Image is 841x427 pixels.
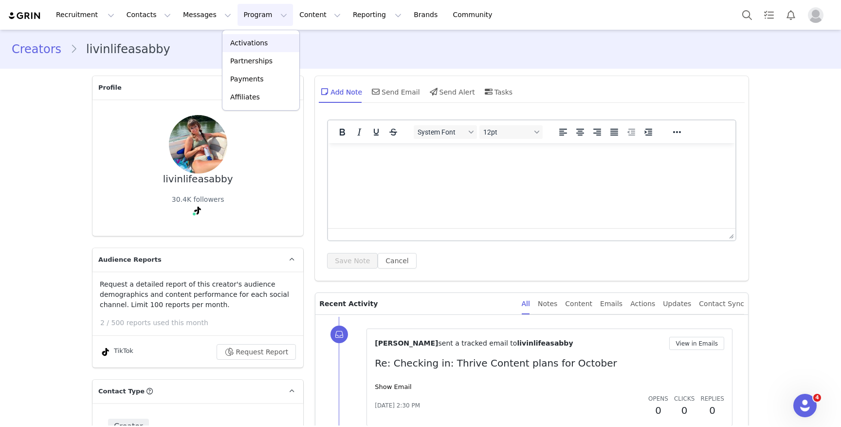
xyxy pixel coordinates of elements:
[100,346,133,358] div: TikTok
[700,403,724,418] h2: 0
[538,293,557,315] div: Notes
[674,403,695,418] h2: 0
[293,4,347,26] button: Content
[169,115,227,174] img: c8700b68-dc87-43f1-a109-43f0956bbc4a.jpg
[428,80,475,103] div: Send Alert
[230,92,260,102] p: Affiliates
[121,4,177,26] button: Contacts
[370,80,420,103] div: Send Email
[600,293,622,315] div: Emails
[517,339,573,347] span: livinlifeasabby
[606,125,622,139] button: Justify
[328,143,735,228] iframe: Rich Text Area
[447,4,503,26] a: Community
[50,4,120,26] button: Recruitment
[418,128,465,136] span: System Font
[572,125,588,139] button: Align center
[375,383,411,390] a: Show Email
[640,125,657,139] button: Increase indent
[813,394,821,402] span: 4
[414,125,477,139] button: Fonts
[98,255,162,265] span: Audience Reports
[780,4,802,26] button: Notifications
[483,80,513,103] div: Tasks
[378,253,416,269] button: Cancel
[802,7,833,23] button: Profile
[669,337,724,350] button: View in Emails
[172,194,224,205] div: 30.4K followers
[669,125,685,139] button: Reveal or hide additional toolbar items
[736,4,758,26] button: Search
[177,4,237,26] button: Messages
[347,4,407,26] button: Reporting
[230,38,268,48] p: Activations
[623,125,640,139] button: Decrease indent
[319,293,513,314] p: Recent Activity
[808,7,823,23] img: placeholder-profile.jpg
[565,293,592,315] div: Content
[758,4,780,26] a: Tasks
[699,293,744,315] div: Contact Sync
[725,229,735,240] div: Press the Up and Down arrow keys to resize the editor.
[522,293,530,315] div: All
[375,401,420,410] span: [DATE] 2:30 PM
[408,4,446,26] a: Brands
[351,125,367,139] button: Italic
[630,293,655,315] div: Actions
[319,80,362,103] div: Add Note
[700,395,724,402] span: Replies
[375,339,438,347] span: [PERSON_NAME]
[163,174,233,185] div: livinlifeasabby
[12,40,70,58] a: Creators
[589,125,605,139] button: Align right
[8,11,42,20] img: grin logo
[238,4,293,26] button: Program
[375,356,724,370] p: Re: Checking in: Thrive Content plans for October
[98,387,145,396] span: Contact Type
[663,293,691,315] div: Updates
[327,253,378,269] button: Save Note
[100,318,303,328] p: 2 / 500 reports used this month
[648,395,668,402] span: Opens
[230,74,264,84] p: Payments
[100,279,296,310] p: Request a detailed report of this creator's audience demographics and content performance for eac...
[555,125,571,139] button: Align left
[483,128,531,136] span: 12pt
[230,56,273,66] p: Partnerships
[385,125,402,139] button: Strikethrough
[334,125,350,139] button: Bold
[217,344,296,360] button: Request Report
[438,339,517,347] span: sent a tracked email to
[368,125,384,139] button: Underline
[674,395,695,402] span: Clicks
[98,83,122,93] span: Profile
[479,125,543,139] button: Font sizes
[648,403,668,418] h2: 0
[793,394,817,417] iframe: Intercom live chat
